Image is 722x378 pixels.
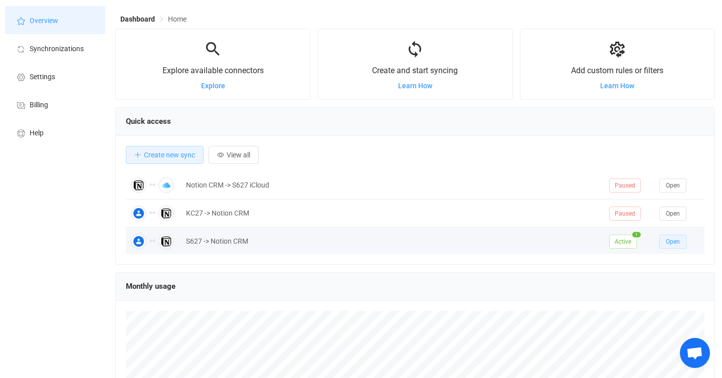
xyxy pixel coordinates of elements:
[5,118,105,146] a: Help
[201,82,225,90] a: Explore
[666,182,680,189] span: Open
[209,146,259,164] button: View all
[398,82,432,90] a: Learn How
[162,66,264,75] span: Explore available connectors
[158,234,174,249] img: Notion Contacts
[181,179,604,191] div: Notion CRM -> S627 iCloud
[158,206,174,221] img: Notion Contacts
[571,66,663,75] span: Add custom rules or filters
[609,207,641,221] span: Paused
[5,62,105,90] a: Settings
[30,129,44,137] span: Help
[126,117,171,126] span: Quick access
[120,16,187,23] div: Breadcrumb
[158,177,174,193] img: Apple iCloud Contacts
[30,45,84,53] span: Synchronizations
[372,66,458,75] span: Create and start syncing
[30,17,58,25] span: Overview
[5,6,105,34] a: Overview
[30,73,55,81] span: Settings
[131,206,146,221] img: Google Contacts
[609,235,637,249] span: Active
[30,101,48,109] span: Billing
[600,82,634,90] a: Learn How
[131,177,146,193] img: Notion Contacts
[181,208,604,219] div: KC27 -> Notion CRM
[168,15,187,23] span: Home
[659,235,686,249] button: Open
[126,282,175,291] span: Monthly usage
[5,34,105,62] a: Synchronizations
[144,151,195,159] span: Create new sync
[227,151,250,159] span: View all
[181,236,604,247] div: S627 -> Notion CRM
[5,90,105,118] a: Billing
[659,209,686,217] a: Open
[659,207,686,221] button: Open
[666,210,680,217] span: Open
[659,237,686,245] a: Open
[632,232,641,237] span: 1
[131,234,146,249] img: Google Contacts
[666,238,680,245] span: Open
[126,146,204,164] button: Create new sync
[609,178,641,193] span: Paused
[680,338,710,368] a: Open chat
[120,15,155,23] span: Dashboard
[659,181,686,189] a: Open
[659,178,686,193] button: Open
